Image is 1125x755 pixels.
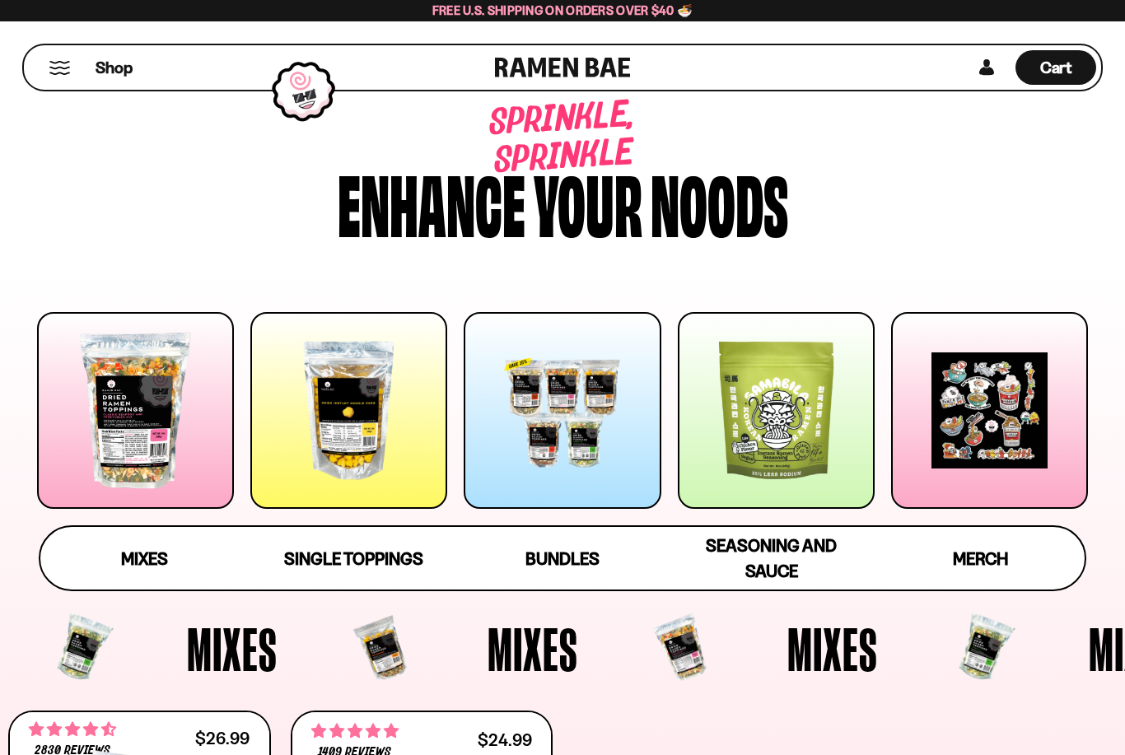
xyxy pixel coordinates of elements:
[525,548,600,569] span: Bundles
[40,527,250,590] a: Mixes
[953,548,1008,569] span: Merch
[1015,45,1096,90] div: Cart
[187,618,278,679] span: Mixes
[49,61,71,75] button: Mobile Menu Trigger
[706,535,837,581] span: Seasoning and Sauce
[667,527,876,590] a: Seasoning and Sauce
[96,57,133,79] span: Shop
[195,730,250,746] div: $26.99
[311,720,399,742] span: 4.76 stars
[338,162,525,240] div: Enhance
[432,2,693,18] span: Free U.S. Shipping on Orders over $40 🍜
[534,162,642,240] div: your
[121,548,168,569] span: Mixes
[458,527,667,590] a: Bundles
[29,719,116,740] span: 4.68 stars
[250,527,459,590] a: Single Toppings
[787,618,878,679] span: Mixes
[478,732,532,748] div: $24.99
[651,162,788,240] div: noods
[488,618,578,679] span: Mixes
[875,527,1085,590] a: Merch
[1040,58,1072,77] span: Cart
[284,548,423,569] span: Single Toppings
[96,50,133,85] a: Shop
